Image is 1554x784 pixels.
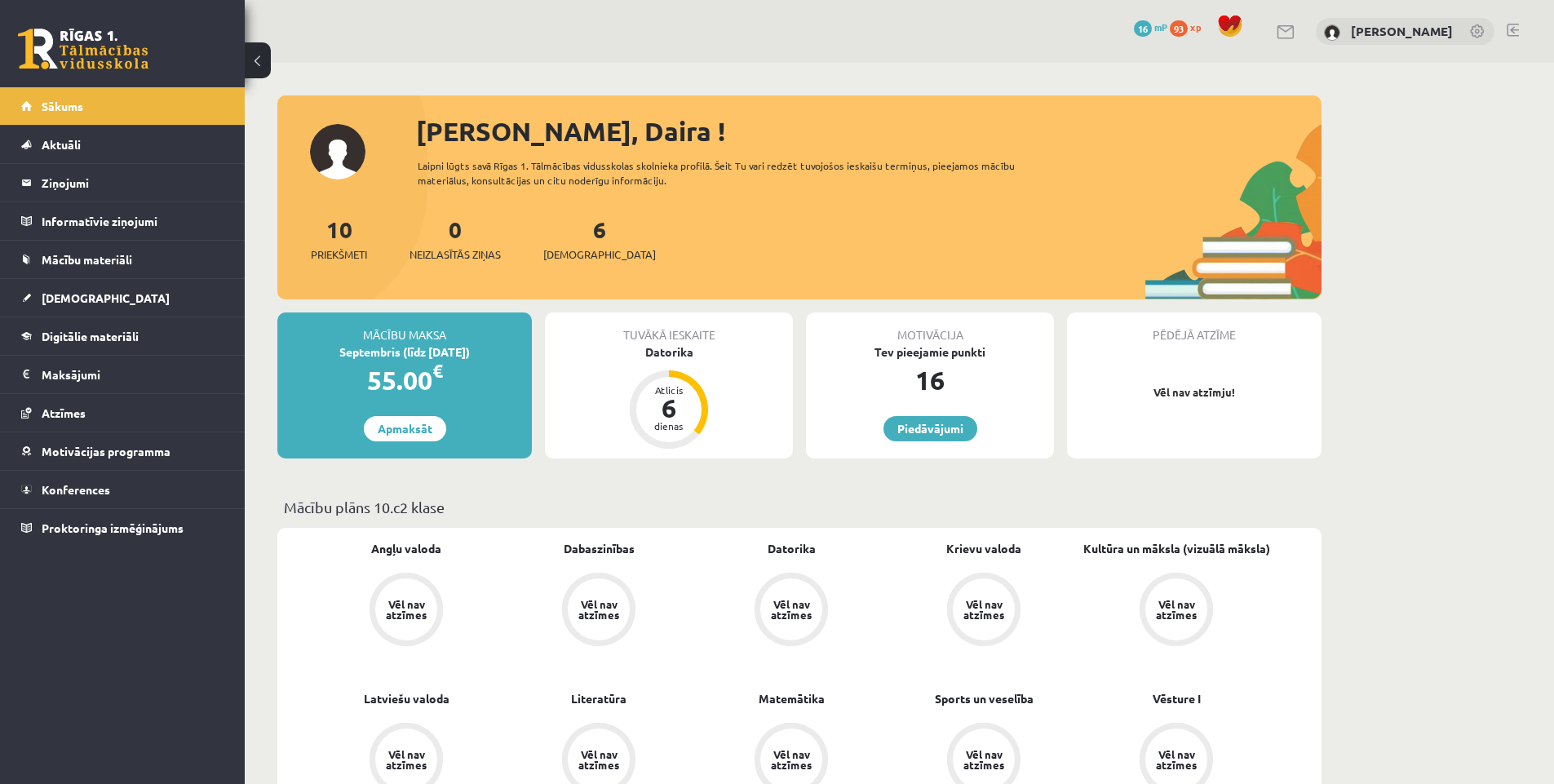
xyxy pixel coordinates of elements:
[418,158,1044,188] div: Laipni lūgts savā Rīgas 1. Tālmācības vidusskolas skolnieka profilā. Šeit Tu vari redzēt tuvojošo...
[21,356,224,393] a: Maksājumi
[1324,24,1340,41] img: Daira Medne
[42,405,86,420] span: Atzīmes
[42,356,224,393] legend: Maksājumi
[1153,749,1199,770] div: Vēl nav atzīmes
[277,312,532,343] div: Mācību maksa
[1083,540,1270,557] a: Kultūra un māksla (vizuālā māksla)
[961,599,1007,620] div: Vēl nav atzīmes
[311,246,367,263] span: Priekšmeti
[21,279,224,317] a: [DEMOGRAPHIC_DATA]
[1080,573,1273,649] a: Vēl nav atzīmes
[1075,384,1313,401] p: Vēl nav atzīmju!
[695,573,888,649] a: Vēl nav atzīmes
[935,690,1034,707] a: Sports un veselība
[21,241,224,278] a: Mācību materiāli
[768,540,816,557] a: Datorika
[545,343,793,361] div: Datorika
[543,246,656,263] span: [DEMOGRAPHIC_DATA]
[571,690,626,707] a: Literatūra
[21,509,224,547] a: Proktoringa izmēģinājums
[21,432,224,470] a: Motivācijas programma
[42,482,110,497] span: Konferences
[42,520,184,535] span: Proktoringa izmēģinājums
[284,496,1315,518] p: Mācību plāns 10.c2 klase
[644,385,693,395] div: Atlicis
[383,749,429,770] div: Vēl nav atzīmes
[543,215,656,263] a: 6[DEMOGRAPHIC_DATA]
[1067,312,1322,343] div: Pēdējā atzīme
[961,749,1007,770] div: Vēl nav atzīmes
[1170,20,1188,37] span: 93
[410,215,501,263] a: 0Neizlasītās ziņas
[42,164,224,202] legend: Ziņojumi
[759,690,825,707] a: Matemātika
[1134,20,1152,37] span: 16
[416,112,1322,151] div: [PERSON_NAME], Daira !
[42,137,81,152] span: Aktuāli
[371,540,441,557] a: Angļu valoda
[564,540,635,557] a: Dabaszinības
[1351,23,1453,39] a: [PERSON_NAME]
[888,573,1080,649] a: Vēl nav atzīmes
[21,317,224,355] a: Digitālie materiāli
[42,202,224,240] legend: Informatīvie ziņojumi
[545,343,793,451] a: Datorika Atlicis 6 dienas
[42,252,132,267] span: Mācību materiāli
[18,29,148,69] a: Rīgas 1. Tālmācības vidusskola
[42,444,170,458] span: Motivācijas programma
[1153,599,1199,620] div: Vēl nav atzīmes
[21,394,224,432] a: Atzīmes
[768,749,814,770] div: Vēl nav atzīmes
[277,361,532,400] div: 55.00
[21,202,224,240] a: Informatīvie ziņojumi
[1153,690,1201,707] a: Vēsture I
[768,599,814,620] div: Vēl nav atzīmes
[806,312,1054,343] div: Motivācija
[503,573,695,649] a: Vēl nav atzīmes
[1134,20,1167,33] a: 16 mP
[883,416,977,441] a: Piedāvājumi
[644,421,693,431] div: dienas
[311,215,367,263] a: 10Priekšmeti
[545,312,793,343] div: Tuvākā ieskaite
[277,343,532,361] div: Septembris (līdz [DATE])
[364,690,449,707] a: Latviešu valoda
[410,246,501,263] span: Neizlasītās ziņas
[42,99,83,113] span: Sākums
[806,343,1054,361] div: Tev pieejamie punkti
[432,359,443,383] span: €
[310,573,503,649] a: Vēl nav atzīmes
[364,416,446,441] a: Apmaksāt
[21,164,224,202] a: Ziņojumi
[806,361,1054,400] div: 16
[1154,20,1167,33] span: mP
[1170,20,1209,33] a: 93 xp
[21,87,224,125] a: Sākums
[576,749,622,770] div: Vēl nav atzīmes
[383,599,429,620] div: Vēl nav atzīmes
[946,540,1021,557] a: Krievu valoda
[21,471,224,508] a: Konferences
[42,329,139,343] span: Digitālie materiāli
[21,126,224,163] a: Aktuāli
[1190,20,1201,33] span: xp
[644,395,693,421] div: 6
[42,290,170,305] span: [DEMOGRAPHIC_DATA]
[576,599,622,620] div: Vēl nav atzīmes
